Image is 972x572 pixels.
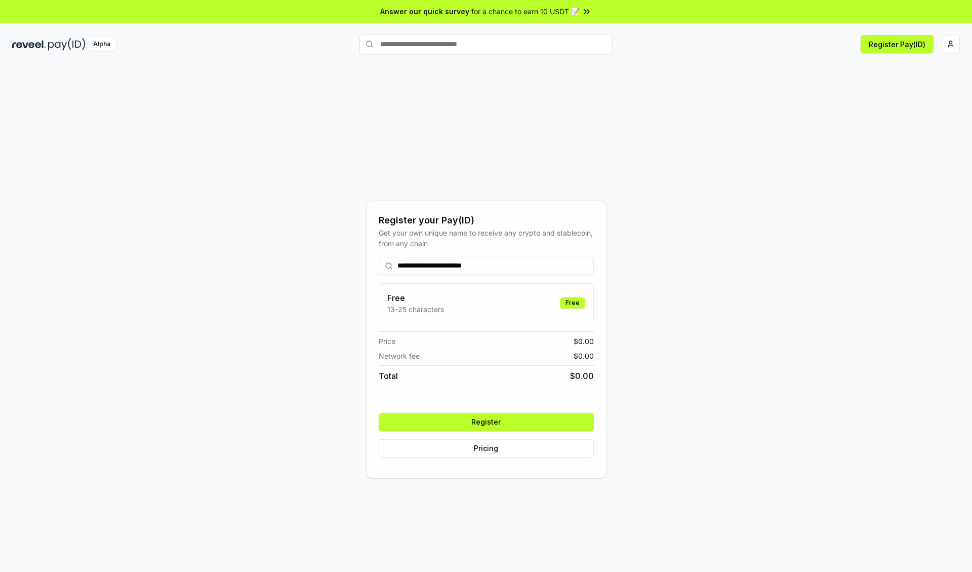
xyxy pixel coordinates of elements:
[380,6,469,17] span: Answer our quick survey
[574,336,594,347] span: $ 0.00
[387,304,444,315] p: 13-25 characters
[379,439,594,457] button: Pricing
[471,6,580,17] span: for a chance to earn 10 USDT 📝
[88,38,116,51] div: Alpha
[379,227,594,249] div: Get your own unique name to receive any crypto and stablecoin, from any chain
[387,292,444,304] h3: Free
[379,351,420,361] span: Network fee
[379,370,398,382] span: Total
[574,351,594,361] span: $ 0.00
[570,370,594,382] span: $ 0.00
[379,413,594,431] button: Register
[560,297,585,309] div: Free
[48,38,86,51] img: pay_id
[12,38,46,51] img: reveel_dark
[379,336,395,347] span: Price
[379,213,594,227] div: Register your Pay(ID)
[861,35,934,53] button: Register Pay(ID)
